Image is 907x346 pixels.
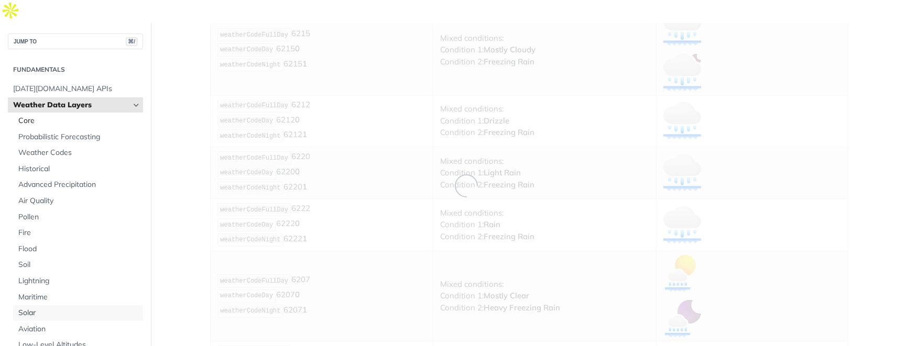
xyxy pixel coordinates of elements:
a: Core [13,113,143,129]
span: Weather Data Layers [13,100,129,110]
a: Advanced Precipitation [13,177,143,193]
span: Lightning [18,276,140,286]
a: Probabilistic Forecasting [13,129,143,145]
button: JUMP TO⌘/ [8,34,143,49]
span: Advanced Precipitation [18,180,140,190]
span: Air Quality [18,196,140,206]
a: Weather Data LayersHide subpages for Weather Data Layers [8,97,143,113]
a: Aviation [13,321,143,337]
a: Air Quality [13,193,143,209]
a: Flood [13,241,143,257]
a: Historical [13,161,143,177]
span: [DATE][DOMAIN_NAME] APIs [13,84,140,94]
a: [DATE][DOMAIN_NAME] APIs [8,81,143,97]
span: Maritime [18,292,140,303]
span: Weather Codes [18,148,140,158]
span: Pollen [18,212,140,222]
span: Historical [18,164,140,174]
a: Lightning [13,273,143,289]
span: Solar [18,308,140,318]
span: Soil [18,260,140,270]
span: Core [18,116,140,126]
a: Weather Codes [13,145,143,161]
span: ⌘/ [126,37,137,46]
span: Probabilistic Forecasting [18,132,140,142]
a: Pollen [13,209,143,225]
h2: Fundamentals [8,65,143,74]
a: Maritime [13,289,143,305]
span: Flood [18,244,140,254]
a: Solar [13,305,143,321]
a: Fire [13,225,143,241]
span: Fire [18,228,140,238]
span: Aviation [18,324,140,334]
button: Hide subpages for Weather Data Layers [132,101,140,109]
a: Soil [13,257,143,273]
